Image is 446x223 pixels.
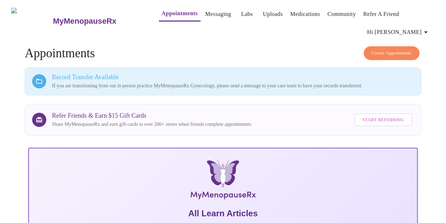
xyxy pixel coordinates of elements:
[202,7,234,21] button: Messaging
[52,82,414,89] p: If you are transitioning from our in person practice MyMenopauseRx Gynecology, please send a mess...
[325,7,359,21] button: Community
[355,113,412,127] button: Start Referring
[263,9,283,19] a: Uploads
[361,7,402,21] button: Refer a Friend
[35,208,411,219] h5: All Learn Articles
[52,112,251,119] h3: Refer Friends & Earn $15 Gift Cards
[159,6,201,22] button: Appointments
[364,25,433,39] button: Hi [PERSON_NAME]
[205,9,231,19] a: Messaging
[162,8,198,18] a: Appointments
[327,9,356,19] a: Community
[52,74,414,81] h3: Record Transfer Available
[25,46,421,60] h4: Appointments
[53,17,117,26] h3: MyMenopauseRx
[372,49,411,57] span: Create Appointment
[290,9,320,19] a: Medications
[236,7,258,21] button: Labs
[52,121,251,128] p: Share MyMenopauseRx and earn gift cards to over 200+ stores when friends complete appointments
[260,7,286,21] button: Uploads
[287,7,323,21] button: Medications
[362,116,404,124] span: Start Referring
[363,9,399,19] a: Refer a Friend
[11,8,52,34] img: MyMenopauseRx Logo
[367,27,430,37] span: Hi [PERSON_NAME]
[241,9,253,19] a: Labs
[93,160,353,202] img: MyMenopauseRx Logo
[52,9,144,34] a: MyMenopauseRx
[364,46,420,60] button: Create Appointment
[353,110,414,130] a: Start Referring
